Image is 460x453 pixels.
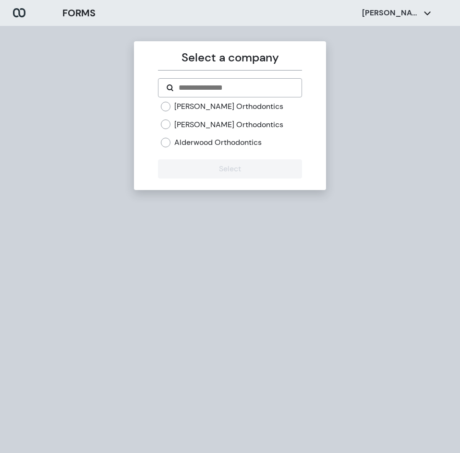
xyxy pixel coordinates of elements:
input: Search [178,82,293,94]
p: Select a company [158,49,302,66]
label: [PERSON_NAME] Orthodontics [174,101,283,112]
button: Select [158,159,302,179]
h3: FORMS [62,6,96,20]
label: Alderwood Orthodontics [174,137,262,148]
p: [PERSON_NAME] [362,8,420,18]
label: [PERSON_NAME] Orthodontics [174,119,283,130]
